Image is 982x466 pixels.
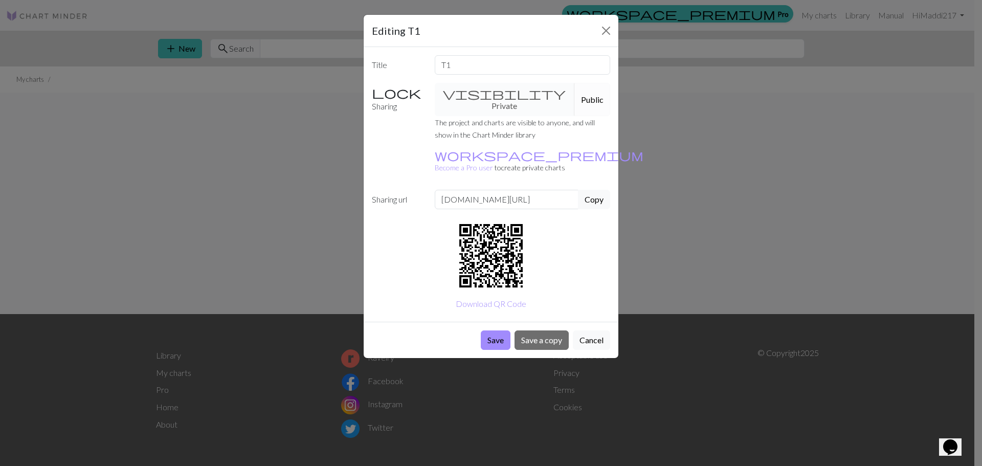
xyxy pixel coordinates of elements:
a: Become a Pro user [435,151,643,172]
label: Sharing [366,83,429,116]
iframe: chat widget [939,425,972,456]
button: Cancel [573,330,610,350]
label: Title [366,55,429,75]
button: Save [481,330,510,350]
button: Copy [578,190,610,209]
button: Close [598,23,614,39]
button: Download QR Code [449,294,533,314]
small: to create private charts [435,151,643,172]
button: Public [574,83,610,116]
h5: Editing T1 [372,23,420,38]
label: Sharing url [366,190,429,209]
button: Save a copy [515,330,569,350]
span: workspace_premium [435,148,643,162]
small: The project and charts are visible to anyone, and will show in the Chart Minder library [435,118,595,139]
